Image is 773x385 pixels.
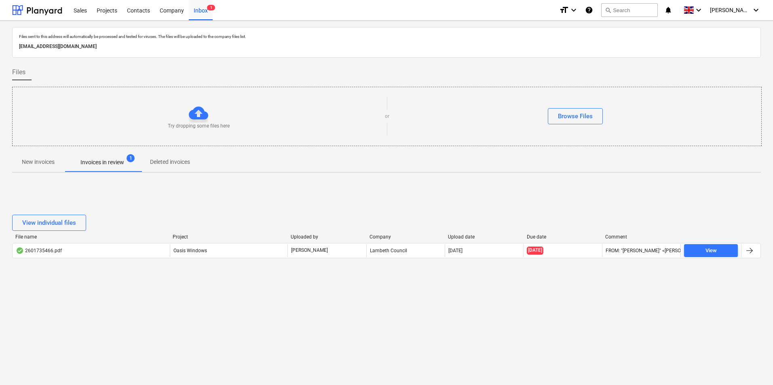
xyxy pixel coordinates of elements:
[694,5,703,15] i: keyboard_arrow_down
[605,234,678,240] div: Comment
[207,5,215,10] span: 1
[22,158,55,166] p: New invoices
[527,234,599,240] div: Due date
[168,123,230,130] p: Try dropping some files here
[150,158,190,166] p: Deleted invoices
[19,34,754,39] p: Files sent to this address will automatically be processed and tested for viruses. The files will...
[527,247,543,254] span: [DATE]
[559,5,569,15] i: format_size
[548,108,603,124] button: Browse Files
[291,247,328,254] p: [PERSON_NAME]
[16,247,62,254] div: 2601735466.pdf
[605,7,611,13] span: search
[127,154,135,162] span: 1
[173,234,284,240] div: Project
[291,234,363,240] div: Uploaded by
[19,42,754,51] p: [EMAIL_ADDRESS][DOMAIN_NAME]
[22,218,76,228] div: View individual files
[15,234,166,240] div: File name
[733,346,773,385] iframe: Chat Widget
[705,246,717,255] div: View
[173,248,207,253] span: Oasis Windows
[370,234,442,240] div: Company
[12,87,762,146] div: Try dropping some files hereorBrowse Files
[710,7,750,13] span: [PERSON_NAME]
[448,234,520,240] div: Upload date
[558,111,593,121] div: Browse Files
[80,158,124,167] p: Invoices in review
[366,244,445,257] div: Lambeth Council
[664,5,672,15] i: notifications
[684,244,738,257] button: View
[12,215,86,231] button: View individual files
[569,5,579,15] i: keyboard_arrow_down
[448,248,463,253] div: [DATE]
[751,5,761,15] i: keyboard_arrow_down
[16,247,24,254] div: OCR finished
[12,67,25,77] span: Files
[585,5,593,15] i: Knowledge base
[385,113,389,120] p: or
[601,3,658,17] button: Search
